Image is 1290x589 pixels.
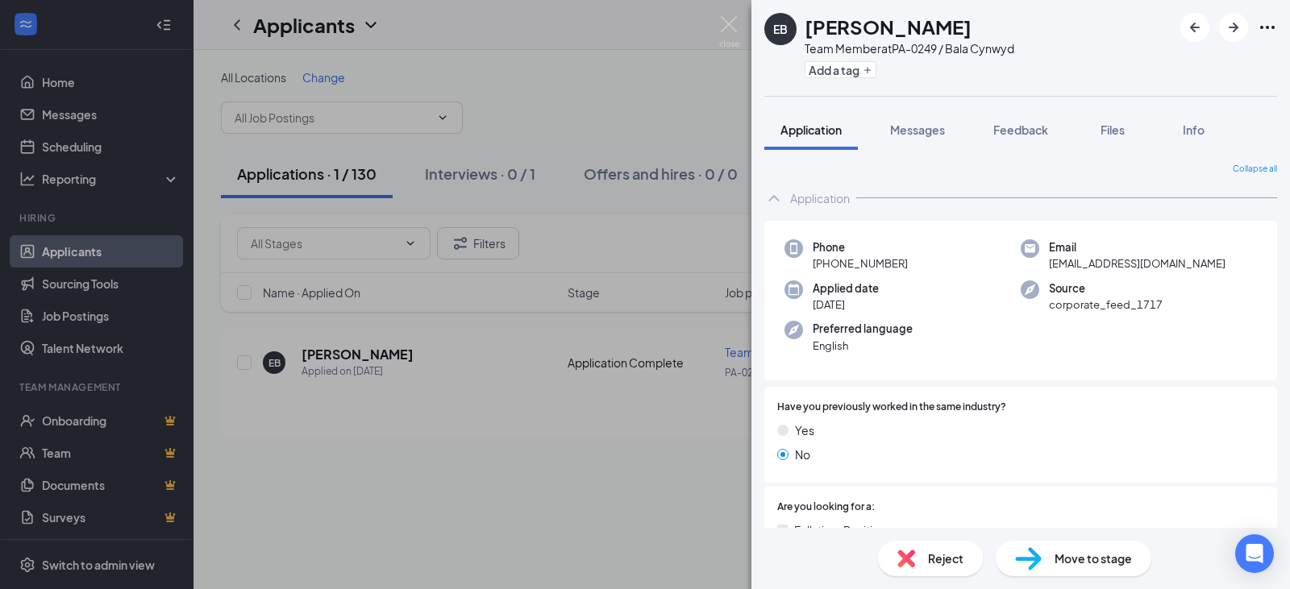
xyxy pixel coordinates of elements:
span: Phone [813,239,908,255]
div: Team Member at PA-0249 / Bala Cynwyd [805,40,1014,56]
button: ArrowLeftNew [1180,13,1209,42]
span: Applied date [813,280,879,297]
span: Yes [795,421,814,439]
button: ArrowRight [1219,13,1248,42]
span: [PHONE_NUMBER] [813,255,908,272]
svg: Ellipses [1258,18,1277,37]
span: Feedback [993,122,1048,137]
h1: [PERSON_NAME] [805,13,972,40]
span: Have you previously worked in the same industry? [777,400,1006,415]
span: Application [780,122,842,137]
div: Open Intercom Messenger [1235,534,1274,573]
span: Source [1049,280,1163,297]
div: EB [773,21,788,37]
span: Reject [928,550,963,567]
span: Messages [890,122,945,137]
svg: ChevronUp [764,189,784,208]
span: Collapse all [1233,163,1277,176]
span: English [813,338,913,354]
div: Application [790,190,850,206]
span: Are you looking for a: [777,500,875,515]
span: Move to stage [1055,550,1132,567]
span: [DATE] [813,297,879,313]
span: corporate_feed_1717 [1049,297,1163,313]
span: [EMAIL_ADDRESS][DOMAIN_NAME] [1049,255,1225,272]
span: Full-time Position [794,521,886,539]
svg: ArrowRight [1224,18,1243,37]
span: Files [1101,122,1125,137]
span: No [795,446,810,463]
svg: ArrowLeftNew [1185,18,1205,37]
span: Preferred language [813,321,913,337]
button: PlusAdd a tag [805,61,876,78]
span: Email [1049,239,1225,255]
span: Info [1183,122,1205,137]
svg: Plus [863,65,872,75]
